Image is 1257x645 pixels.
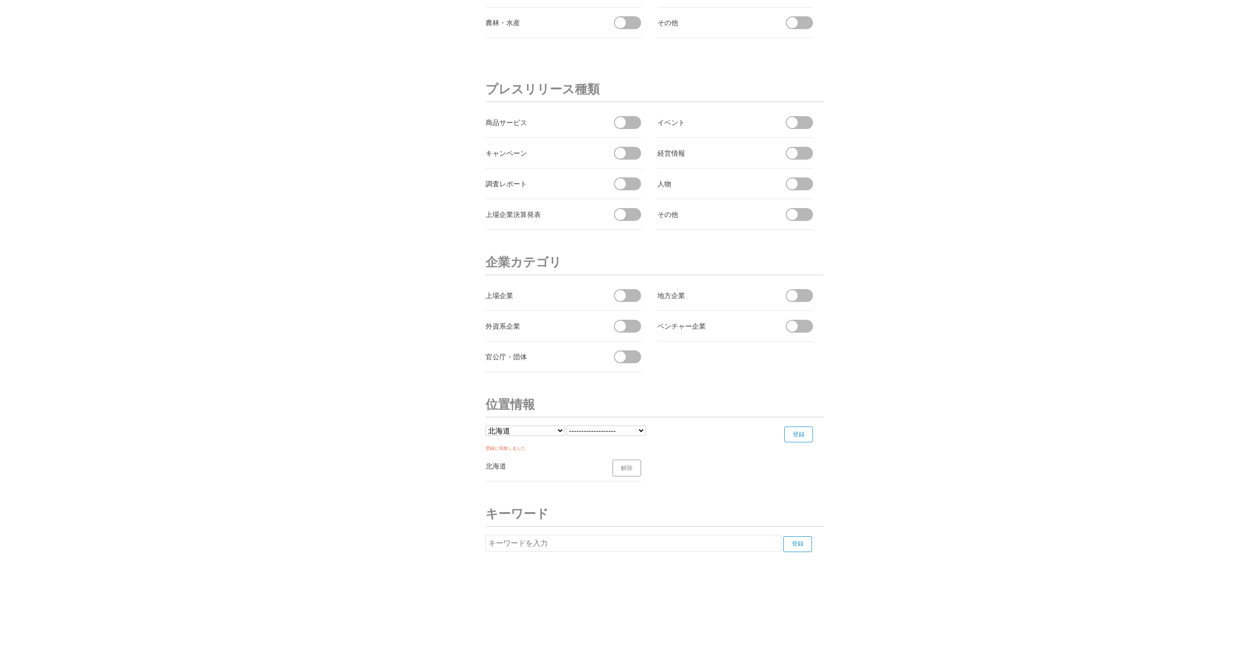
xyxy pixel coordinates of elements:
[486,446,824,451] span: 登録に失敗しました
[486,116,597,129] div: 商品サービス
[657,320,769,332] div: ベンチャー企業
[486,16,597,29] div: 農林・水産
[657,147,769,159] div: 経営情報
[486,250,824,275] h3: 企業カテゴリ
[486,350,597,363] div: 官公庁・団体
[486,392,824,418] h3: 位置情報
[657,16,769,29] div: その他
[783,536,812,552] input: 登録
[657,289,769,301] div: 地方企業
[784,427,813,442] input: 登録
[486,177,597,190] div: 調査レポート
[486,147,597,159] div: キャンペーン
[486,501,824,527] h3: キーワード
[486,289,597,301] div: 上場企業
[657,116,769,129] div: イベント
[486,77,824,102] h3: プレスリリース種類
[657,177,769,190] div: 人物
[612,460,641,476] a: 解除
[657,208,769,220] div: その他
[486,208,597,220] div: 上場企業決算発表
[486,320,597,332] div: 外資系企業
[486,460,597,472] div: 北海道
[486,535,781,552] input: キーワードを入力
